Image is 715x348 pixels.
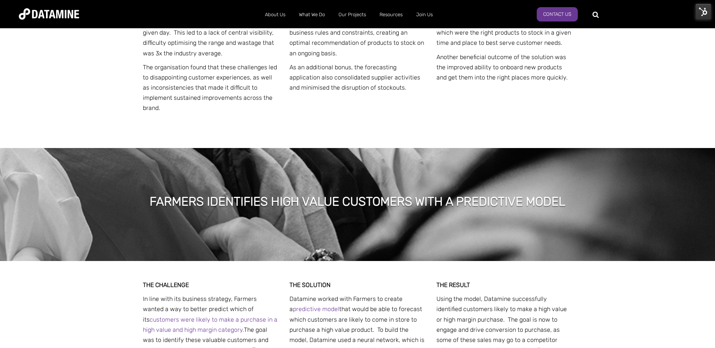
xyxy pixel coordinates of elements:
p: Another beneficial outcome of the solution was the improved ability to onboard new products and g... [436,52,573,83]
p: As an additional bonus, the forecasting application also consolidated supplier activities and min... [289,62,426,93]
a: Our Projects [332,5,373,24]
strong: THE CHALLENGE [143,281,189,288]
img: Datamine [19,8,79,20]
a: Contact Us [537,7,578,21]
a: Join Us [409,5,439,24]
h1: FARMERS IDENTIFIES HIGH VALUE CUSTOMERS WITH A PREDICTIVE MODEL [150,193,565,210]
a: predictive model [293,305,339,313]
a: customers were likely to make a purchase in a high value and high margin category. [143,316,277,333]
a: About Us [258,5,292,24]
strong: THE RESULT [436,281,470,288]
a: Resources [373,5,409,24]
img: HubSpot Tools Menu Toggle [695,4,711,20]
p: The organisation found that these challenges led to disappointing customer experiences, as well a... [143,62,279,113]
strong: THE SOLUTION [289,281,331,288]
a: What We Do [292,5,332,24]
